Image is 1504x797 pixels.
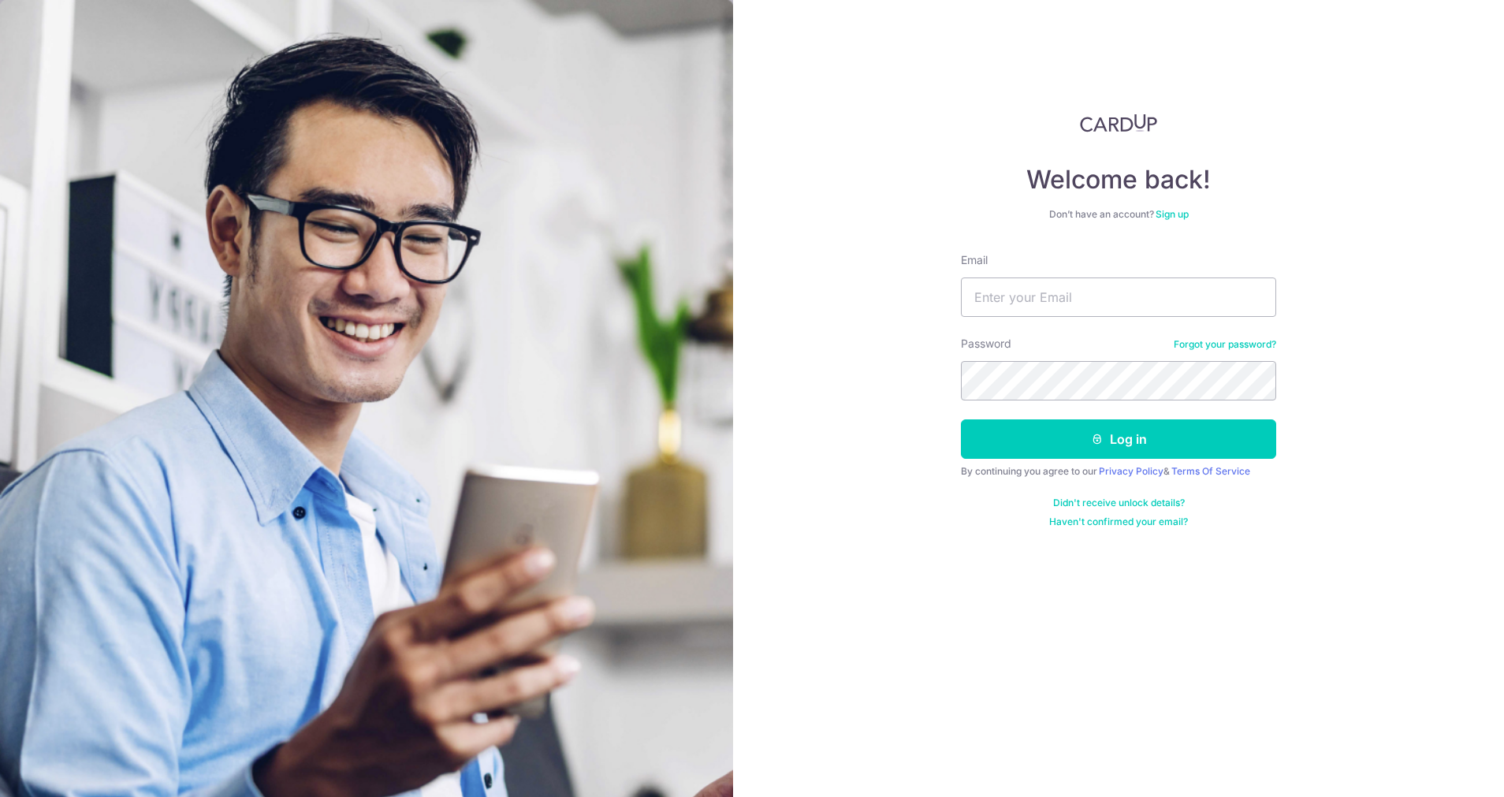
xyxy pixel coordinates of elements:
[1080,114,1157,132] img: CardUp Logo
[961,252,988,268] label: Email
[1053,497,1185,509] a: Didn't receive unlock details?
[1156,208,1189,220] a: Sign up
[1049,516,1188,528] a: Haven't confirmed your email?
[1174,338,1276,351] a: Forgot your password?
[1171,465,1250,477] a: Terms Of Service
[961,277,1276,317] input: Enter your Email
[961,164,1276,196] h4: Welcome back!
[961,208,1276,221] div: Don’t have an account?
[961,465,1276,478] div: By continuing you agree to our &
[961,336,1011,352] label: Password
[1099,465,1163,477] a: Privacy Policy
[961,419,1276,459] button: Log in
